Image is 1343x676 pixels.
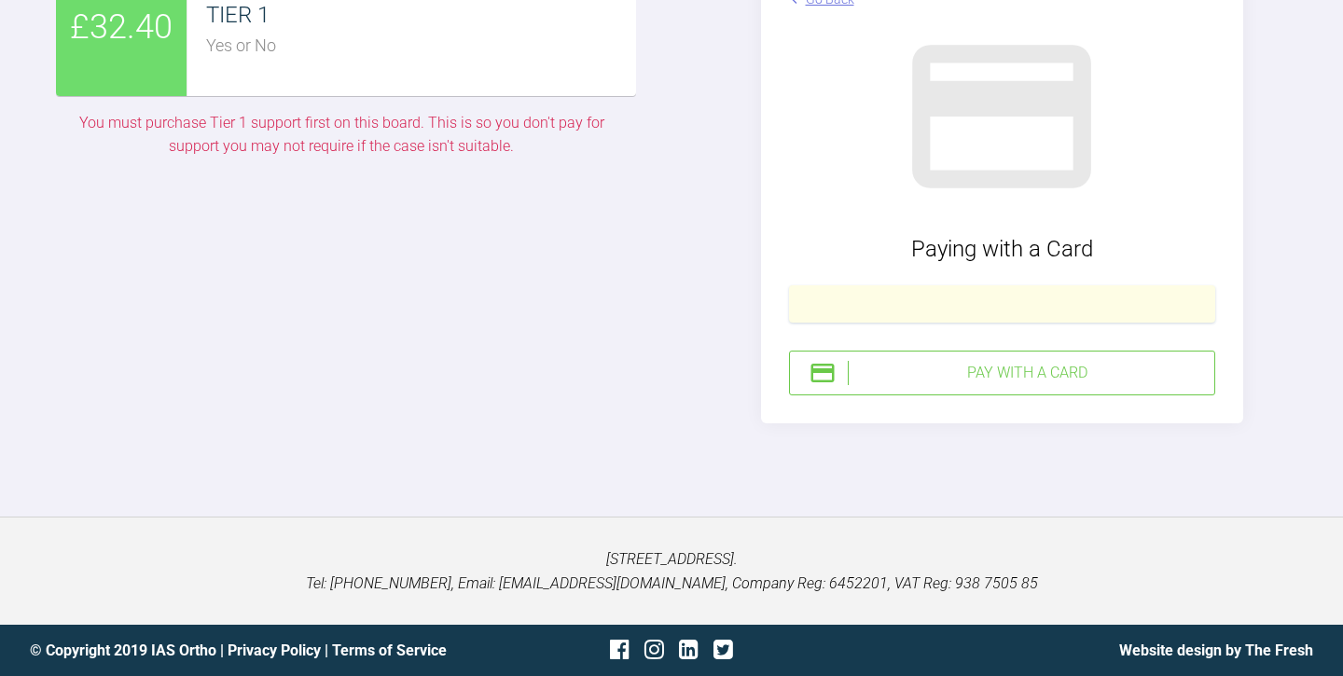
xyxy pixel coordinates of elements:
img: stripeGray.902526a8.svg [894,9,1109,224]
div: Yes or No [206,33,636,60]
div: Paying with a Card [789,231,1215,267]
div: Pay with a Card [848,361,1207,385]
p: [STREET_ADDRESS]. Tel: [PHONE_NUMBER], Email: [EMAIL_ADDRESS][DOMAIN_NAME], Company Reg: 6452201,... [30,547,1313,595]
a: Privacy Policy [228,642,321,659]
div: You must purchase Tier 1 support first on this board. This is so you don't pay for support you ma... [56,111,627,159]
span: £32.40 [70,1,173,55]
a: Terms of Service [332,642,447,659]
div: © Copyright 2019 IAS Ortho | | [30,639,458,663]
a: Website design by The Fresh [1119,642,1313,659]
img: stripeIcon.ae7d7783.svg [809,359,837,387]
iframe: Secure card payment input frame [801,295,1203,312]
